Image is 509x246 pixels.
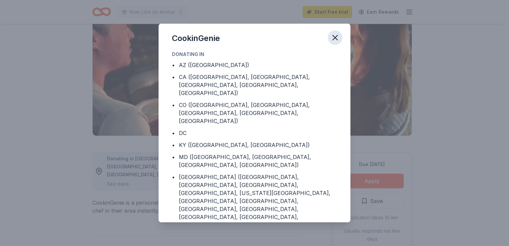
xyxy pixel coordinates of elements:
[179,153,337,169] div: MD ([GEOGRAPHIC_DATA], [GEOGRAPHIC_DATA], [GEOGRAPHIC_DATA], [GEOGRAPHIC_DATA])
[172,61,175,69] div: •
[179,173,337,237] div: [GEOGRAPHIC_DATA] ([GEOGRAPHIC_DATA], [GEOGRAPHIC_DATA], [GEOGRAPHIC_DATA], [GEOGRAPHIC_DATA], [U...
[172,173,175,181] div: •
[172,141,175,149] div: •
[179,61,249,69] div: AZ ([GEOGRAPHIC_DATA])
[172,73,175,81] div: •
[172,153,175,161] div: •
[179,73,337,97] div: CA ([GEOGRAPHIC_DATA], [GEOGRAPHIC_DATA], [GEOGRAPHIC_DATA], [GEOGRAPHIC_DATA], [GEOGRAPHIC_DATA])
[172,50,337,58] div: Donating in
[179,101,337,125] div: CO ([GEOGRAPHIC_DATA], [GEOGRAPHIC_DATA], [GEOGRAPHIC_DATA], [GEOGRAPHIC_DATA], [GEOGRAPHIC_DATA])
[172,129,175,137] div: •
[179,141,310,149] div: KY ([GEOGRAPHIC_DATA], [GEOGRAPHIC_DATA])
[172,101,175,109] div: •
[179,129,187,137] div: DC
[172,33,220,44] div: CookinGenie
